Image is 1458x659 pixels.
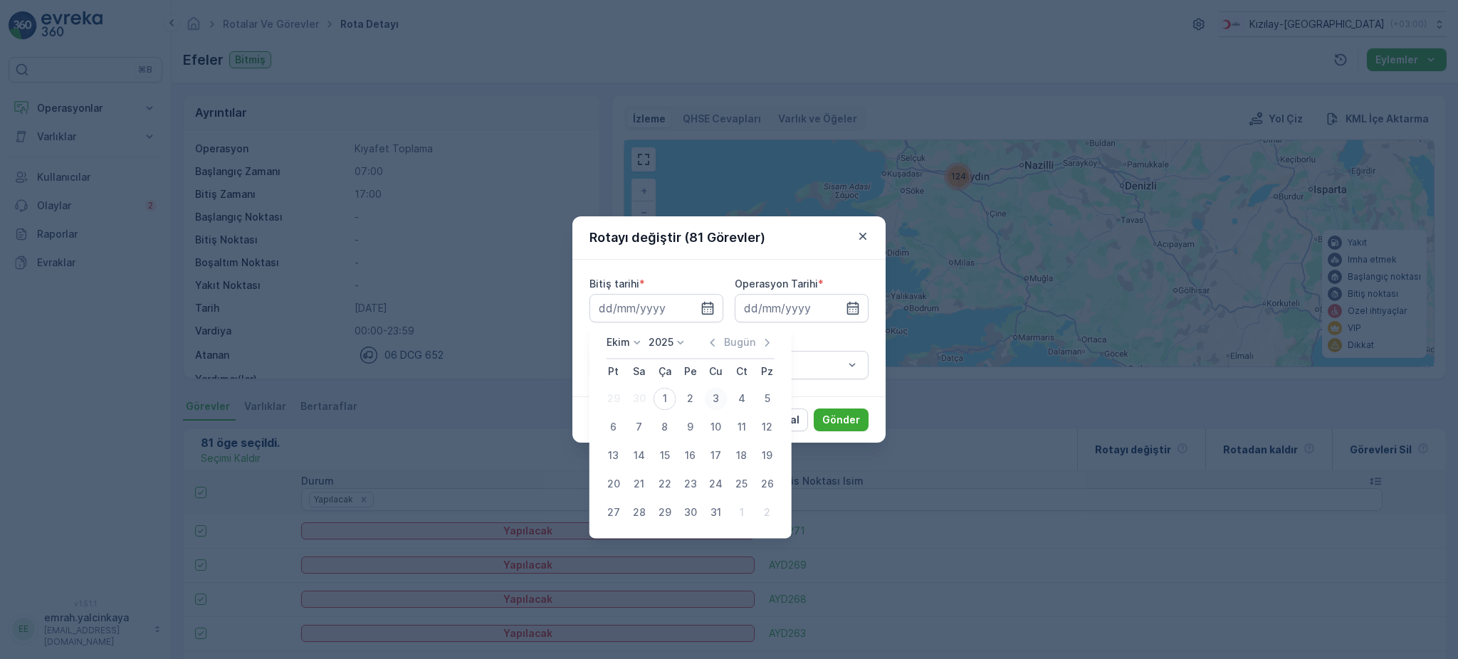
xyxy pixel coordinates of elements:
div: 17 [705,444,728,467]
div: 11 [730,416,753,438]
div: 6 [602,416,625,438]
th: Perşembe [678,359,703,384]
div: 13 [602,444,625,467]
div: 30 [628,387,651,410]
button: Gönder [814,408,869,431]
div: 12 [756,416,779,438]
th: Cuma [703,359,729,384]
div: 16 [679,444,702,467]
div: 4 [730,387,753,410]
p: Seç [745,357,844,374]
p: 2025 [649,335,673,349]
div: 2 [679,387,702,410]
div: 24 [705,473,728,495]
p: Rotayı değiştir (81 Görevler) [589,228,765,248]
div: 15 [654,444,676,467]
div: 8 [654,416,676,438]
th: Pazar [755,359,780,384]
label: Bitiş tarihi [589,278,639,290]
th: Salı [626,359,652,384]
div: 22 [654,473,676,495]
div: 14 [628,444,651,467]
div: 29 [602,387,625,410]
div: 18 [730,444,753,467]
div: 29 [654,501,676,524]
div: 19 [756,444,779,467]
div: 20 [602,473,625,495]
div: 10 [705,416,728,438]
div: 23 [679,473,702,495]
label: Operasyon Tarihi [735,278,818,290]
p: Bugün [724,335,755,349]
div: 3 [705,387,728,410]
div: 9 [679,416,702,438]
th: Pazartesi [601,359,626,384]
div: 31 [705,501,728,524]
div: 26 [756,473,779,495]
input: dd/mm/yyyy [589,294,723,322]
div: 28 [628,501,651,524]
input: dd/mm/yyyy [735,294,869,322]
div: 25 [730,473,753,495]
div: 5 [756,387,779,410]
p: Gönder [822,413,860,427]
div: 21 [628,473,651,495]
div: 27 [602,501,625,524]
div: 7 [628,416,651,438]
div: 30 [679,501,702,524]
div: 2 [756,501,779,524]
div: 1 [730,501,753,524]
p: Ekim [607,335,630,349]
div: 1 [654,387,676,410]
th: Cumartesi [729,359,755,384]
th: Çarşamba [652,359,678,384]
